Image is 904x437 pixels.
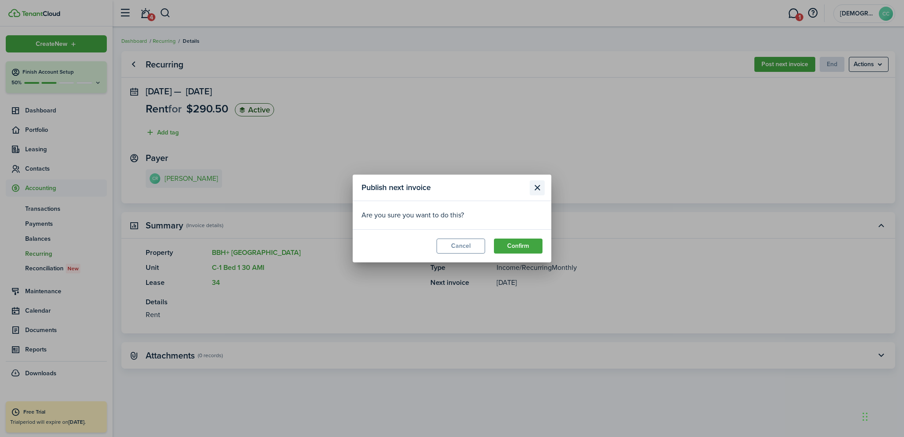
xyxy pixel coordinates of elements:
div: Drag [863,403,868,430]
div: Are you sure you want to do this? [362,210,542,220]
button: Confirm [494,239,542,254]
button: Close modal [530,180,545,195]
span: Publish next invoice [362,182,431,194]
iframe: Chat Widget [860,395,904,437]
button: Cancel [437,239,485,254]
